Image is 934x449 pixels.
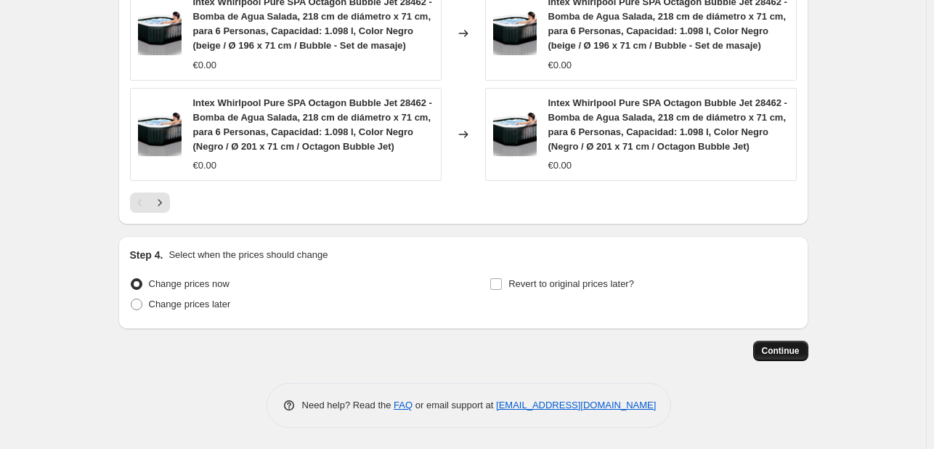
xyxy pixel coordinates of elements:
img: 81pMRD1HPGL._AC_SL1500_80x.jpg [138,12,182,55]
div: €0.00 [193,58,217,73]
a: [EMAIL_ADDRESS][DOMAIN_NAME] [496,400,656,410]
img: 81pMRD1HPGL._AC_SL1500_80x.jpg [493,12,537,55]
span: Change prices now [149,278,230,289]
a: FAQ [394,400,413,410]
span: Revert to original prices later? [508,278,634,289]
img: 81pMRD1HPGL._AC_SL1500_80x.jpg [493,113,537,156]
span: Need help? Read the [302,400,394,410]
span: Intex Whirlpool Pure SPA Octagon Bubble Jet 28462 - Bomba de Agua Salada, 218 cm de diámetro x 71... [548,97,787,152]
h2: Step 4. [130,248,163,262]
p: Select when the prices should change [168,248,328,262]
span: Change prices later [149,299,231,310]
span: or email support at [413,400,496,410]
div: €0.00 [548,158,572,173]
div: €0.00 [193,158,217,173]
img: 81pMRD1HPGL._AC_SL1500_80x.jpg [138,113,182,156]
div: €0.00 [548,58,572,73]
button: Next [150,193,170,213]
button: Continue [753,341,808,361]
span: Intex Whirlpool Pure SPA Octagon Bubble Jet 28462 - Bomba de Agua Salada, 218 cm de diámetro x 71... [193,97,432,152]
span: Continue [762,345,800,357]
nav: Pagination [130,193,170,213]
